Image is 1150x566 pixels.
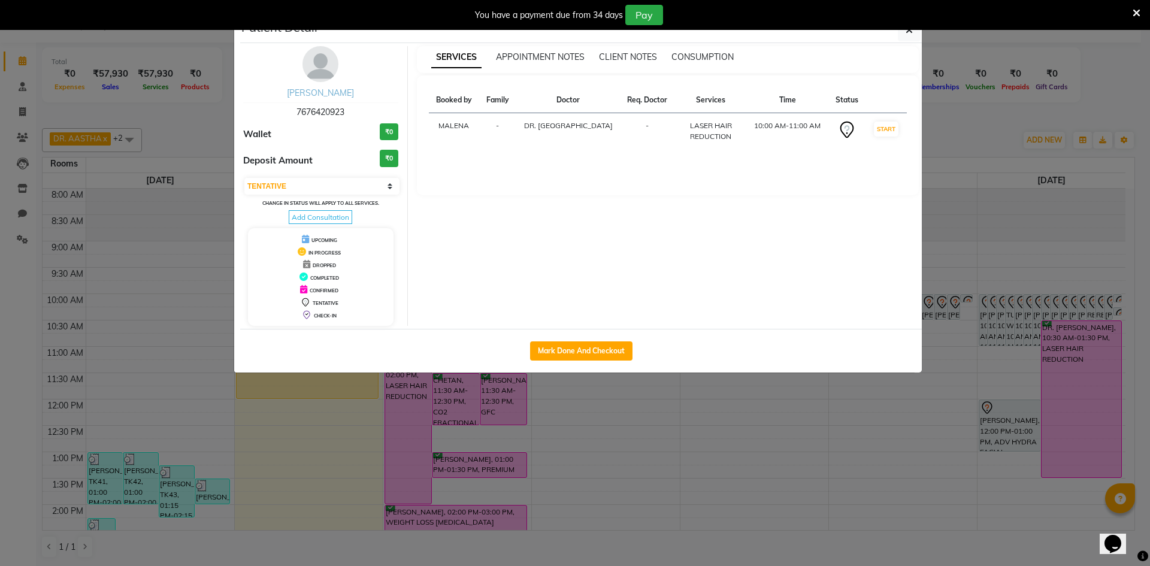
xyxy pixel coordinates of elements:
[620,113,674,150] td: -
[431,47,482,68] span: SERVICES
[475,9,623,22] div: You have a payment due from 34 days
[479,87,516,113] th: Family
[380,150,398,167] h3: ₹0
[302,46,338,82] img: avatar
[308,250,341,256] span: IN PROGRESS
[828,87,865,113] th: Status
[243,128,271,141] span: Wallet
[296,107,344,117] span: 7676420923
[262,200,379,206] small: Change in status will apply to all services.
[747,87,828,113] th: Time
[314,313,337,319] span: CHECK-IN
[311,237,337,243] span: UPCOMING
[530,341,632,361] button: Mark Done And Checkout
[516,87,620,113] th: Doctor
[682,120,740,142] div: LASER HAIR REDUCTION
[429,87,479,113] th: Booked by
[671,52,734,62] span: CONSUMPTION
[310,287,338,293] span: CONFIRMED
[599,52,657,62] span: CLIENT NOTES
[524,121,613,130] span: DR. [GEOGRAPHIC_DATA]
[243,154,313,168] span: Deposit Amount
[674,87,747,113] th: Services
[289,210,352,224] span: Add Consultation
[747,113,828,150] td: 10:00 AM-11:00 AM
[429,113,479,150] td: MALENA
[1100,518,1138,554] iframe: chat widget
[313,300,338,306] span: TENTATIVE
[479,113,516,150] td: -
[874,122,898,137] button: START
[313,262,336,268] span: DROPPED
[380,123,398,141] h3: ₹0
[496,52,585,62] span: APPOINTMENT NOTES
[620,87,674,113] th: Req. Doctor
[625,5,663,25] button: Pay
[287,87,354,98] a: [PERSON_NAME]
[310,275,339,281] span: COMPLETED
